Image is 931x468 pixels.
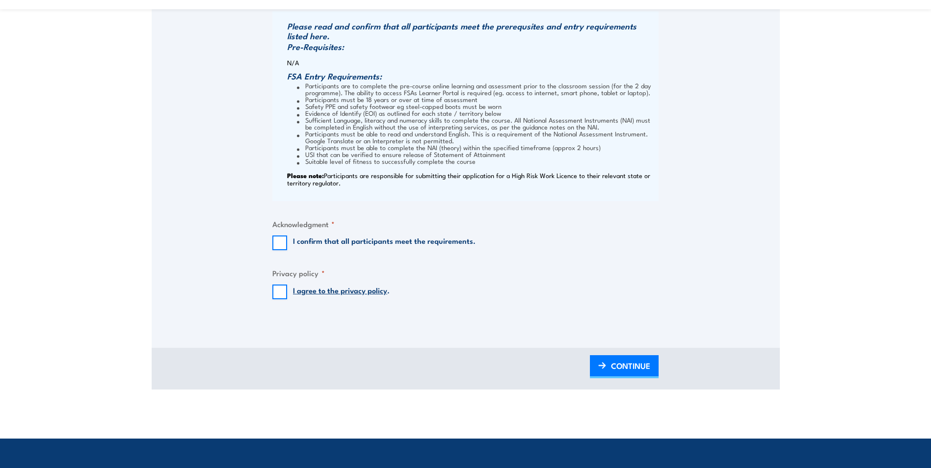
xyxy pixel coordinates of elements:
strong: Please note: [287,170,324,180]
li: USI that can be verified to ensure release of Statement of Attainment [297,151,656,157]
label: I confirm that all participants meet the requirements. [293,235,476,250]
li: Safety PPE and safety footwear eg steel-capped boots must be worn [297,103,656,109]
li: Evidence of Identify (EOI) as outlined for each state / territory below [297,109,656,116]
p: Participants are responsible for submitting their application for a High Risk Work Licence to the... [287,172,656,186]
li: Participants must be 18 years or over at time of assessment [297,96,656,103]
h3: Please read and confirm that all participants meet the prerequsites and entry requirements listed... [287,21,656,41]
h3: FSA Entry Requirements: [287,71,656,81]
li: Suitable level of fitness to successfully complete the course [297,157,656,164]
li: Participants must be able to read and understand English. This is a requirement of the National A... [297,130,656,144]
label: . [293,285,390,299]
legend: Privacy policy [272,267,325,279]
li: Participants are to complete the pre-course online learning and assessment prior to the classroom... [297,82,656,96]
p: N/A [287,59,656,66]
legend: Acknowledgment [272,218,335,230]
h3: Pre-Requisites: [287,42,656,52]
a: I agree to the privacy policy [293,285,387,295]
li: Participants must be able to complete the NAI (theory) within the specified timeframe (approx 2 h... [297,144,656,151]
span: CONTINUE [611,353,650,379]
li: Sufficient Language, literacy and numeracy skills to complete the course. All National Assessment... [297,116,656,130]
a: CONTINUE [590,355,659,378]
